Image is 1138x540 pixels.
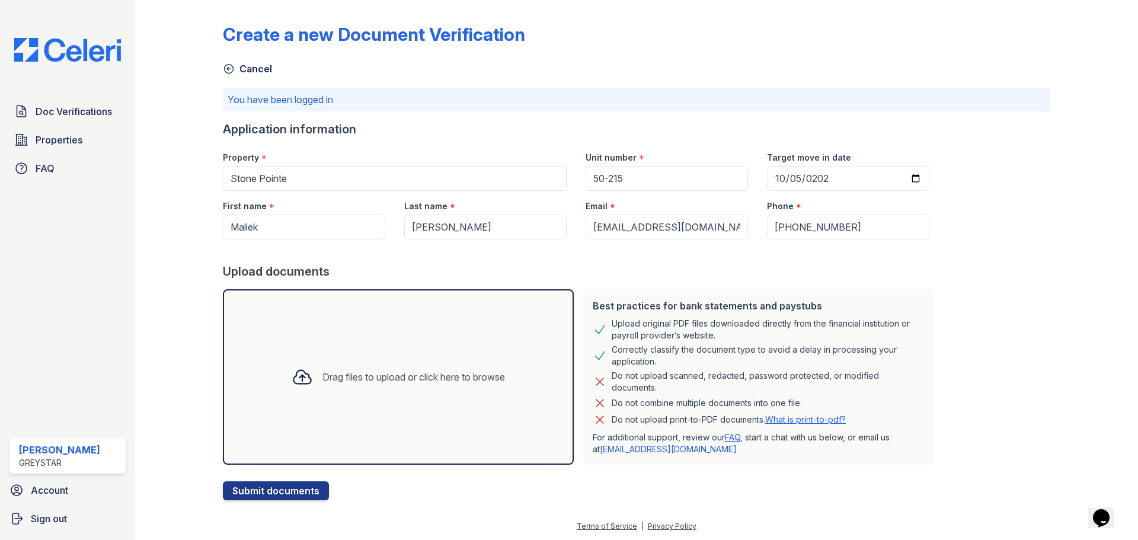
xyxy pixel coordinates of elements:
div: Do not combine multiple documents into one file. [612,396,802,410]
label: First name [223,200,267,212]
iframe: chat widget [1088,493,1126,528]
label: Phone [767,200,794,212]
label: Target move in date [767,152,851,164]
span: FAQ [36,161,55,175]
div: Create a new Document Verification [223,24,525,45]
p: Do not upload print-to-PDF documents. [612,414,846,426]
label: Last name [404,200,447,212]
div: Drag files to upload or click here to browse [322,370,505,384]
span: Doc Verifications [36,104,112,119]
span: Properties [36,133,82,147]
div: [PERSON_NAME] [19,443,100,457]
div: Greystar [19,457,100,469]
a: What is print-to-pdf? [765,414,846,424]
div: Best practices for bank statements and paystubs [593,299,925,313]
a: FAQ [9,156,126,180]
a: [EMAIL_ADDRESS][DOMAIN_NAME] [600,444,737,454]
label: Email [586,200,608,212]
span: Sign out [31,512,67,526]
a: Properties [9,128,126,152]
a: Account [5,478,130,502]
a: FAQ [725,432,740,442]
a: Cancel [223,62,272,76]
div: Upload original PDF files downloaded directly from the financial institution or payroll provider’... [612,318,925,341]
label: Unit number [586,152,637,164]
p: For additional support, review our , start a chat with us below, or email us at [593,432,925,455]
a: Doc Verifications [9,100,126,123]
img: CE_Logo_Blue-a8612792a0a2168367f1c8372b55b34899dd931a85d93a1a3d3e32e68fde9ad4.png [5,38,130,62]
span: Account [31,483,68,497]
a: Privacy Policy [648,522,696,531]
div: Upload documents [223,263,939,280]
button: Submit documents [223,481,329,500]
a: Terms of Service [577,522,637,531]
div: Correctly classify the document type to avoid a delay in processing your application. [612,344,925,368]
div: Do not upload scanned, redacted, password protected, or modified documents. [612,370,925,394]
div: | [641,522,644,531]
p: You have been logged in [228,92,1046,107]
label: Property [223,152,259,164]
a: Sign out [5,507,130,531]
div: Application information [223,121,939,138]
